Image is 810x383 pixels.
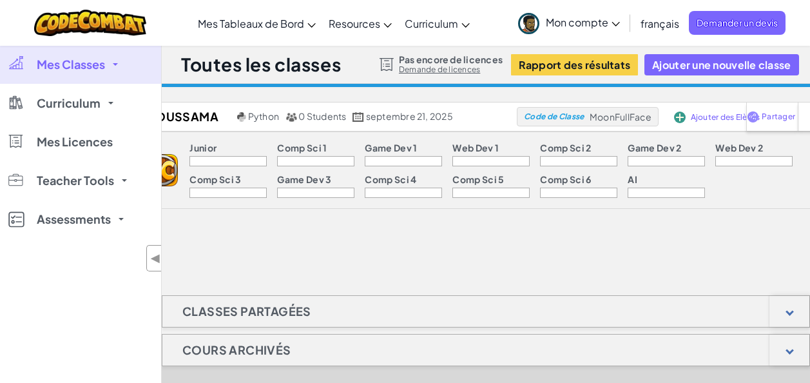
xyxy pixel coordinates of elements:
[524,113,584,121] span: Code de Classe
[322,6,398,41] a: Resources
[590,111,651,123] span: MoonFullFace
[181,52,341,77] h1: Toutes les classes
[198,17,304,30] span: Mes Tableaux de Bord
[285,112,297,122] img: MultipleUsers.png
[162,295,331,328] h1: Classes Partagées
[518,13,539,34] img: avatar
[512,3,626,43] a: Mon compte
[191,6,322,41] a: Mes Tableaux de Bord
[452,142,499,153] p: Web Dev 1
[644,54,798,75] button: Ajouter une nouvelle classe
[37,175,114,186] span: Teacher Tools
[747,111,759,123] img: IconShare_Purple.svg
[399,64,503,75] a: Demande de licences
[715,142,763,153] p: Web Dev 2
[398,6,476,41] a: Curriculum
[366,110,453,122] span: septembre 21, 2025
[150,249,161,268] span: ◀
[237,112,247,122] img: python.png
[452,174,504,184] p: Comp Sci 5
[329,17,380,30] span: Resources
[628,142,681,153] p: Game Dev 2
[37,59,105,70] span: Mes Classes
[365,174,416,184] p: Comp Sci 4
[628,174,637,184] p: AI
[37,97,101,109] span: Curriculum
[277,142,327,153] p: Comp Sci 1
[689,11,786,35] a: Demander un devis
[365,142,417,153] p: Game Dev 1
[136,107,234,126] h2: oussama
[146,154,178,186] img: logo
[634,6,686,41] a: français
[540,174,591,184] p: Comp Sci 6
[762,113,795,121] span: Partager
[136,107,517,126] a: oussama Python 0 Students septembre 21, 2025
[162,334,311,366] h1: Cours Archivés
[248,110,279,122] span: Python
[352,112,364,122] img: calendar.svg
[540,142,591,153] p: Comp Sci 2
[546,15,620,29] span: Mon compte
[298,110,346,122] span: 0 Students
[405,17,458,30] span: Curriculum
[641,17,679,30] span: français
[37,213,111,225] span: Assessments
[34,10,147,36] img: CodeCombat logo
[277,174,331,184] p: Game Dev 3
[399,54,503,64] span: Pas encore de licences
[37,136,113,148] span: Mes Licences
[691,113,760,121] span: Ajouter des Elèves
[189,142,217,153] p: Junior
[674,112,686,123] img: IconAddStudents.svg
[189,174,241,184] p: Comp Sci 3
[511,54,639,75] button: Rapport des résultats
